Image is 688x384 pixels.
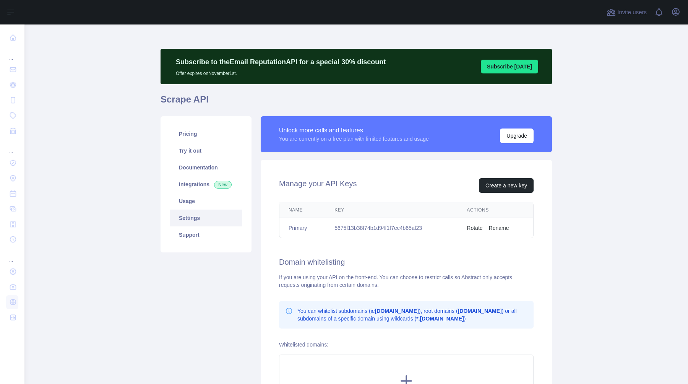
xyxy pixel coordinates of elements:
a: Pricing [170,125,242,142]
p: You can whitelist subdomains (ie ), root domains ( ) or all subdomains of a specific domain using... [297,307,527,322]
button: Rotate [467,224,482,232]
h2: Domain whitelisting [279,257,534,267]
div: ... [6,248,18,263]
td: 5675f13b38f74b1d94f1f7ec4b65af23 [325,218,458,238]
h2: Manage your API Keys [279,178,357,193]
div: If you are using your API on the front-end. You can choose to restrict calls so Abstract only acc... [279,273,534,289]
a: Support [170,226,242,243]
a: Usage [170,193,242,210]
p: Subscribe to the Email Reputation API for a special 30 % discount [176,57,386,67]
a: Documentation [170,159,242,176]
b: [DOMAIN_NAME] [375,308,419,314]
button: Invite users [605,6,648,18]
div: You are currently on a free plan with limited features and usage [279,135,429,143]
button: Rename [489,224,509,232]
th: Key [325,202,458,218]
a: Settings [170,210,242,226]
h1: Scrape API [161,93,552,112]
span: New [214,181,232,189]
button: Create a new key [479,178,534,193]
div: ... [6,139,18,155]
a: Try it out [170,142,242,159]
td: Primary [279,218,325,238]
b: [DOMAIN_NAME] [458,308,502,314]
b: *.[DOMAIN_NAME] [416,316,464,322]
th: Name [279,202,325,218]
a: Integrations New [170,176,242,193]
p: Offer expires on November 1st. [176,67,386,76]
button: Subscribe [DATE] [481,60,538,73]
label: Whitelisted domains: [279,342,328,348]
div: ... [6,46,18,61]
button: Upgrade [500,129,534,143]
th: Actions [458,202,533,218]
span: Invite users [617,8,647,17]
div: Unlock more calls and features [279,126,429,135]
